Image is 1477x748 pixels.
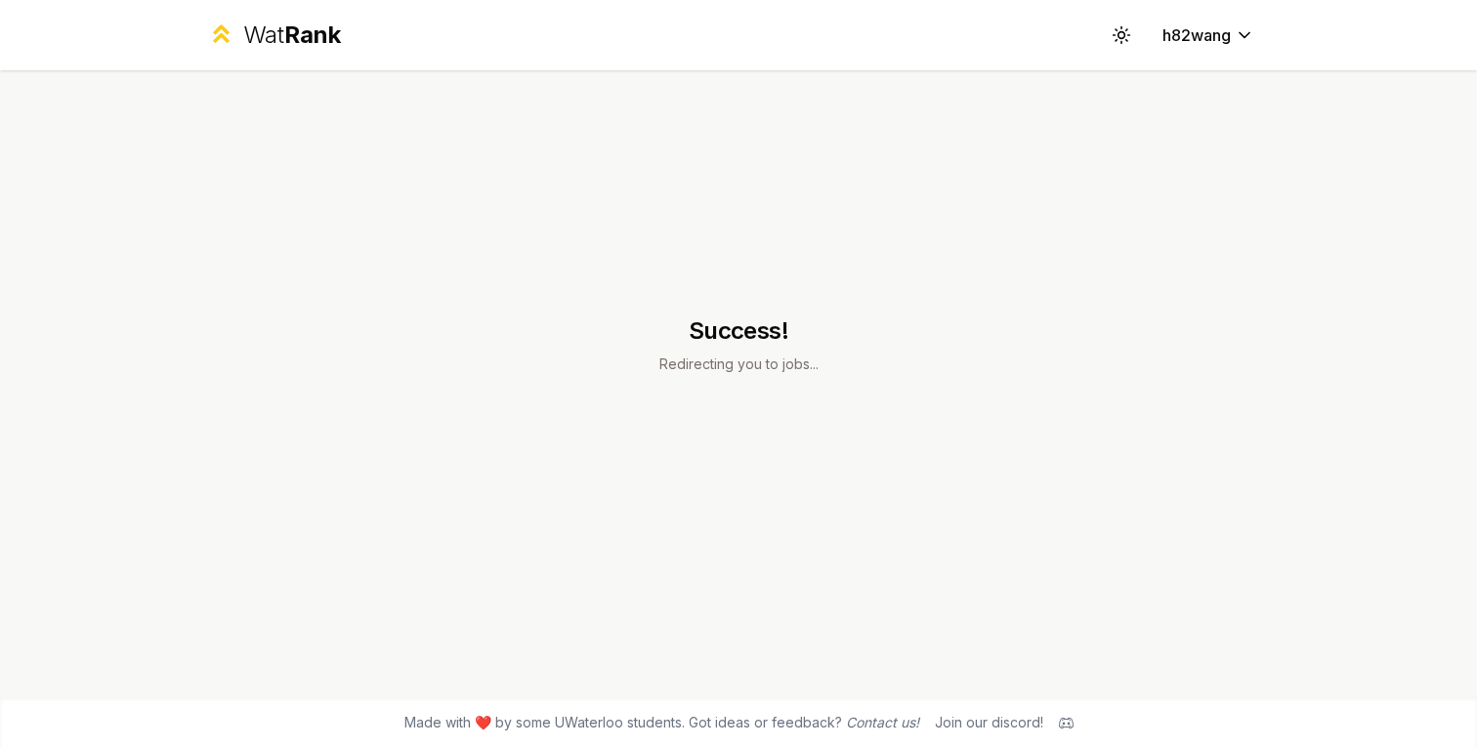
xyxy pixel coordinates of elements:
span: Rank [284,21,341,49]
a: WatRank [207,20,341,51]
p: Redirecting you to jobs... [659,354,819,374]
span: Made with ❤️ by some UWaterloo students. Got ideas or feedback? [404,713,919,732]
div: Wat [243,20,341,51]
span: h82wang [1162,23,1231,47]
a: Contact us! [846,714,919,730]
button: h82wang [1147,18,1270,53]
div: Join our discord! [935,713,1043,732]
h1: Success! [659,315,819,347]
